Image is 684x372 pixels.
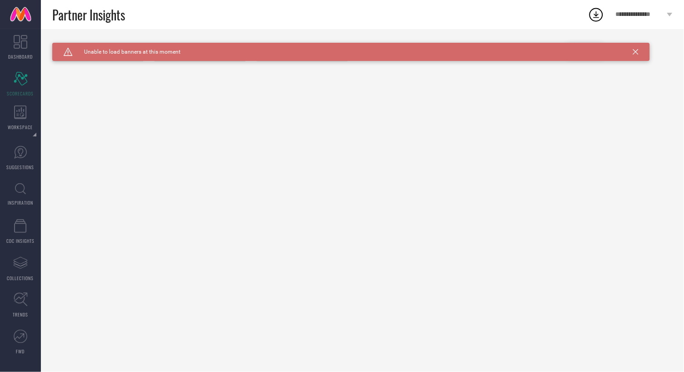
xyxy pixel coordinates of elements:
span: Unable to load banners at this moment [73,49,180,55]
span: SUGGESTIONS [7,164,35,171]
span: INSPIRATION [8,199,33,206]
span: TRENDS [13,311,28,318]
div: Open download list [588,6,604,23]
span: FWD [16,348,25,355]
span: Partner Insights [52,5,125,24]
span: WORKSPACE [8,124,33,131]
span: COLLECTIONS [7,275,34,282]
span: CDC INSIGHTS [6,237,35,244]
div: Brand [52,43,143,49]
span: DASHBOARD [8,53,33,60]
span: SCORECARDS [7,90,34,97]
